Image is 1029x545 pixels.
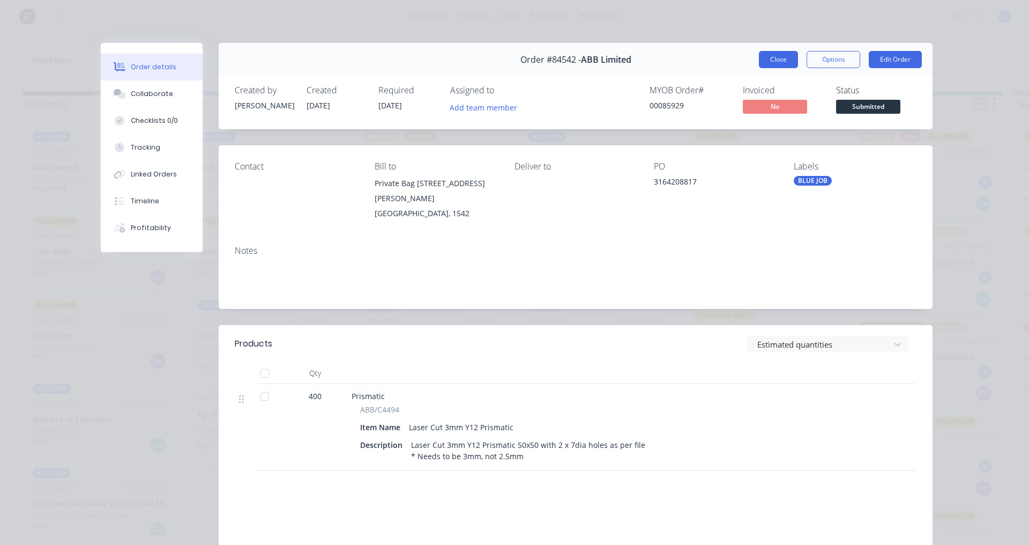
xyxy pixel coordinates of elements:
button: Linked Orders [101,161,203,188]
div: Linked Orders [131,170,177,179]
div: Tracking [131,143,160,152]
button: Collaborate [101,80,203,107]
div: Private Bag [STREET_ADDRESS][PERSON_NAME][GEOGRAPHIC_DATA], 1542 [375,176,497,221]
div: Qty [283,363,347,384]
button: Close [759,51,798,68]
div: Private Bag [STREET_ADDRESS][PERSON_NAME] [375,176,497,206]
span: Order #84542 - [520,55,581,65]
span: [DATE] [378,100,402,111]
div: BLUE JOB [794,176,832,186]
span: No [743,100,807,113]
div: Item Name [360,419,405,435]
div: Invoiced [743,85,823,95]
div: Created by [235,85,294,95]
button: Add team member [444,100,523,114]
span: ABB Limited [581,55,631,65]
div: [GEOGRAPHIC_DATA], 1542 [375,206,497,221]
button: Order details [101,54,203,80]
button: Edit Order [869,51,922,68]
span: 400 [309,391,322,402]
div: PO [654,161,777,172]
button: Timeline [101,188,203,215]
div: Products [235,337,272,350]
button: Options [807,51,860,68]
div: Deliver to [514,161,637,172]
div: Notes [235,246,916,256]
div: Description [360,437,407,453]
div: Created [307,85,366,95]
button: Submitted [836,100,900,116]
div: MYOB Order # [650,85,730,95]
div: 3164208817 [654,176,777,191]
div: Status [836,85,916,95]
div: Collaborate [131,89,173,99]
span: ABB/C4494 [360,404,399,415]
button: Tracking [101,134,203,161]
div: [PERSON_NAME] [235,100,294,111]
div: Laser Cut 3mm Y12 Prismatic [405,419,518,435]
button: Profitability [101,215,203,241]
div: Order details [131,62,176,72]
div: Bill to [375,161,497,172]
div: Profitability [131,223,171,233]
div: Checklists 0/0 [131,116,178,126]
button: Checklists 0/0 [101,107,203,134]
div: 00085929 [650,100,730,111]
span: [DATE] [307,100,330,111]
span: Submitted [836,100,900,113]
div: Required [378,85,437,95]
div: Assigned to [450,85,557,95]
div: Timeline [131,196,159,206]
div: Labels [794,161,916,172]
div: Laser Cut 3mm Y12 Prismatic 50x50 with 2 x 7dia holes as per file * Needs to be 3mm, not 2.5mm [407,437,650,464]
div: Contact [235,161,357,172]
button: Add team member [450,100,523,114]
span: Prismatic [352,391,385,401]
